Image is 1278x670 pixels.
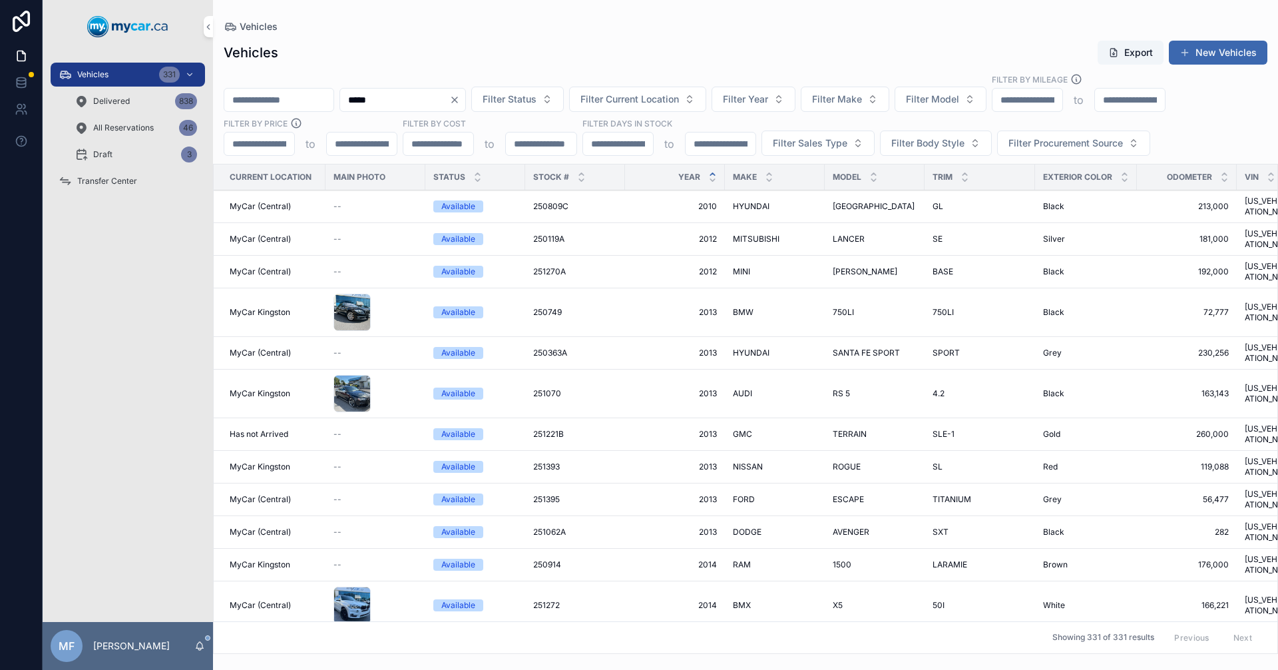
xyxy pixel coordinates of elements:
label: Filter By Mileage [992,73,1068,85]
span: MyCar (Central) [230,234,291,244]
a: 4.2 [933,388,1027,399]
a: Available [433,526,517,538]
span: X5 [833,600,843,611]
span: 282 [1145,527,1229,537]
a: Black [1043,307,1129,318]
a: FORD [733,494,817,505]
a: Available [433,233,517,245]
div: 46 [179,120,197,136]
span: 2014 [633,600,717,611]
a: 213,000 [1145,201,1229,212]
span: RS 5 [833,388,850,399]
a: 260,000 [1145,429,1229,440]
a: 2013 [633,429,717,440]
div: Available [441,599,475,611]
span: Model [833,172,861,182]
a: MyCar (Central) [230,600,318,611]
a: -- [333,201,417,212]
span: Current Location [230,172,312,182]
a: HYUNDAI [733,201,817,212]
span: 176,000 [1145,559,1229,570]
a: DODGE [733,527,817,537]
a: 251070 [533,388,617,399]
div: Available [441,306,475,318]
a: 251272 [533,600,617,611]
span: Black [1043,527,1064,537]
a: Black [1043,201,1129,212]
span: MyCar Kingston [230,388,290,399]
span: 750LI [833,307,854,318]
span: MyCar Kingston [230,307,290,318]
button: Select Button [997,131,1150,156]
span: 50I [933,600,945,611]
a: -- [333,527,417,537]
a: 163,143 [1145,388,1229,399]
a: Available [433,266,517,278]
span: Main Photo [333,172,385,182]
a: 2013 [633,348,717,358]
span: [PERSON_NAME] [833,266,897,277]
a: Vehicles331 [51,63,205,87]
a: Grey [1043,494,1129,505]
span: -- [333,559,341,570]
span: 1500 [833,559,851,570]
span: 4.2 [933,388,945,399]
a: Red [1043,462,1129,472]
span: White [1043,600,1065,611]
a: 250363A [533,348,617,358]
div: Available [441,388,475,400]
span: 2012 [633,266,717,277]
span: DODGE [733,527,761,537]
span: Black [1043,388,1064,399]
span: 250809C [533,201,568,212]
a: MITSUBISHI [733,234,817,244]
span: FORD [733,494,755,505]
a: Available [433,461,517,473]
span: Odometer [1167,172,1212,182]
a: 2010 [633,201,717,212]
a: 2012 [633,234,717,244]
a: Has not Arrived [230,429,318,440]
a: LARAMIE [933,559,1027,570]
span: MyCar (Central) [230,600,291,611]
a: TERRAIN [833,429,917,440]
a: SL [933,462,1027,472]
a: All Reservations46 [67,116,205,140]
a: 230,256 [1145,348,1229,358]
span: ROGUE [833,462,861,472]
a: 251395 [533,494,617,505]
a: Available [433,200,517,212]
span: Filter Body Style [891,137,964,150]
a: Gold [1043,429,1129,440]
span: -- [333,429,341,440]
span: 251270A [533,266,566,277]
a: SXT [933,527,1027,537]
a: Available [433,559,517,571]
a: 2013 [633,494,717,505]
span: 119,088 [1145,462,1229,472]
span: TITANIUM [933,494,971,505]
span: RAM [733,559,751,570]
img: App logo [87,16,168,37]
span: Showing 331 of 331 results [1052,633,1154,643]
a: RAM [733,559,817,570]
span: 251221B [533,429,564,440]
a: 250914 [533,559,617,570]
a: 250809C [533,201,617,212]
button: Select Button [761,131,875,156]
span: 251070 [533,388,561,399]
div: Available [441,233,475,245]
a: GMC [733,429,817,440]
span: Year [678,172,700,182]
span: Grey [1043,494,1062,505]
span: 181,000 [1145,234,1229,244]
span: MyCar (Central) [230,201,291,212]
span: HYUNDAI [733,348,769,358]
span: 251395 [533,494,560,505]
span: -- [333,201,341,212]
a: ESCAPE [833,494,917,505]
span: MyCar (Central) [230,494,291,505]
p: to [664,136,674,152]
